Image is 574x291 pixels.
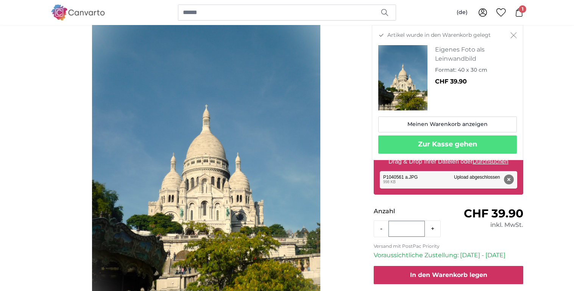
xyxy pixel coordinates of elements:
[378,116,517,132] a: Meinen Warenkorb anzeigen
[473,158,508,165] u: Durchsuchen
[372,25,523,160] div: Artikel wurde in den Warenkorb gelegt
[378,135,517,154] button: Zur Kasse gehen
[435,45,511,63] h3: Eigenes Foto als Leinwandbild
[519,5,526,13] span: 1
[374,207,448,216] p: Anzahl
[387,31,491,39] span: Artikel wurde in den Warenkorb gelegt
[464,206,523,220] span: CHF 39.90
[374,221,388,236] button: -
[51,5,105,20] img: Canvarto
[410,271,487,278] span: In den Warenkorb legen
[385,154,512,169] label: Drag & Drop Ihrer Dateien oder
[374,243,523,249] p: Versand mit PostPac Priority
[435,77,511,86] p: CHF 39.90
[458,66,487,73] span: 40 x 30 cm
[510,31,517,39] button: Schließen
[435,66,456,73] span: Format:
[451,6,474,19] button: (de)
[378,45,427,110] img: personalised-canvas-print
[449,220,523,230] div: inkl. MwSt.
[425,221,440,236] button: +
[374,266,523,284] button: In den Warenkorb legen
[374,251,523,260] p: Voraussichtliche Zustellung: [DATE] - [DATE]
